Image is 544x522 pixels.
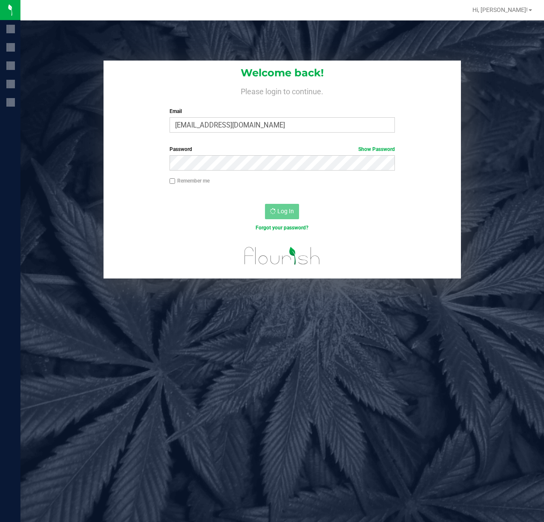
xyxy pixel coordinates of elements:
[170,178,176,184] input: Remember me
[265,204,299,219] button: Log In
[170,177,210,185] label: Remember me
[104,67,461,78] h1: Welcome back!
[238,241,327,271] img: flourish_logo.svg
[472,6,528,13] span: Hi, [PERSON_NAME]!
[170,107,395,115] label: Email
[277,208,294,215] span: Log In
[104,85,461,96] h4: Please login to continue.
[170,146,192,152] span: Password
[358,146,395,152] a: Show Password
[256,225,308,231] a: Forgot your password?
